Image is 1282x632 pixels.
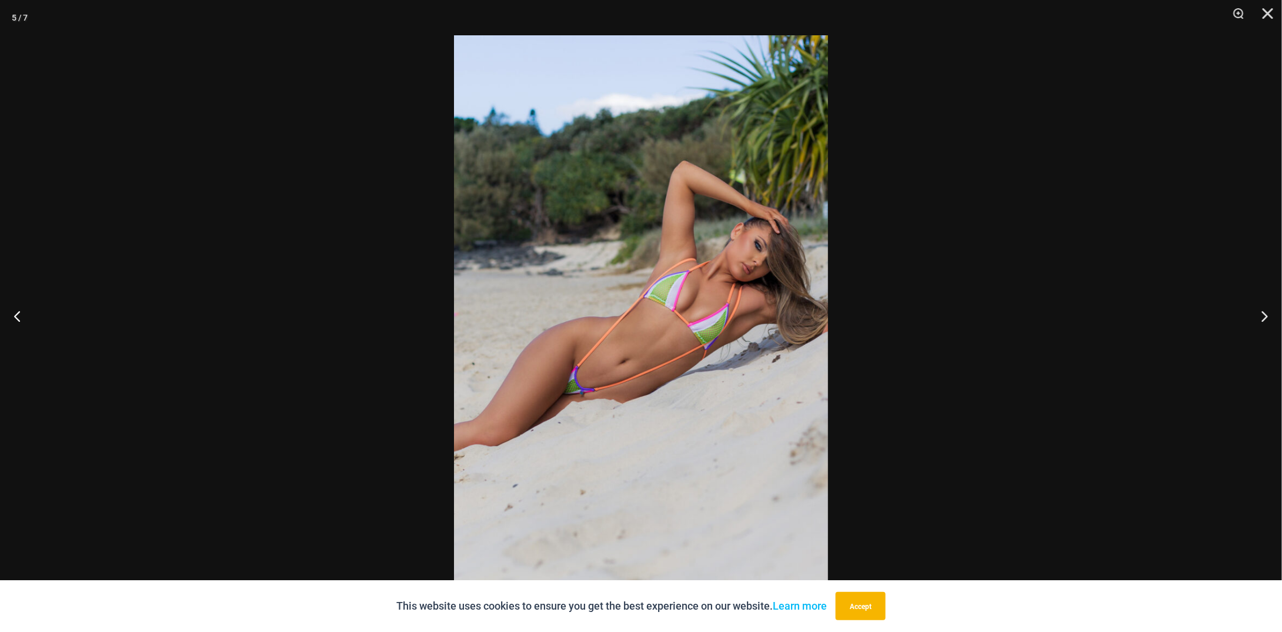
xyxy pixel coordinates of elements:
[773,600,827,612] a: Learn more
[836,592,886,620] button: Accept
[396,597,827,615] p: This website uses cookies to ensure you get the best experience on our website.
[454,35,828,597] img: Reckless Neon Crush Lime Crush 306 Tri Top 4561 Sling 06
[12,9,28,26] div: 5 / 7
[1238,287,1282,345] button: Next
